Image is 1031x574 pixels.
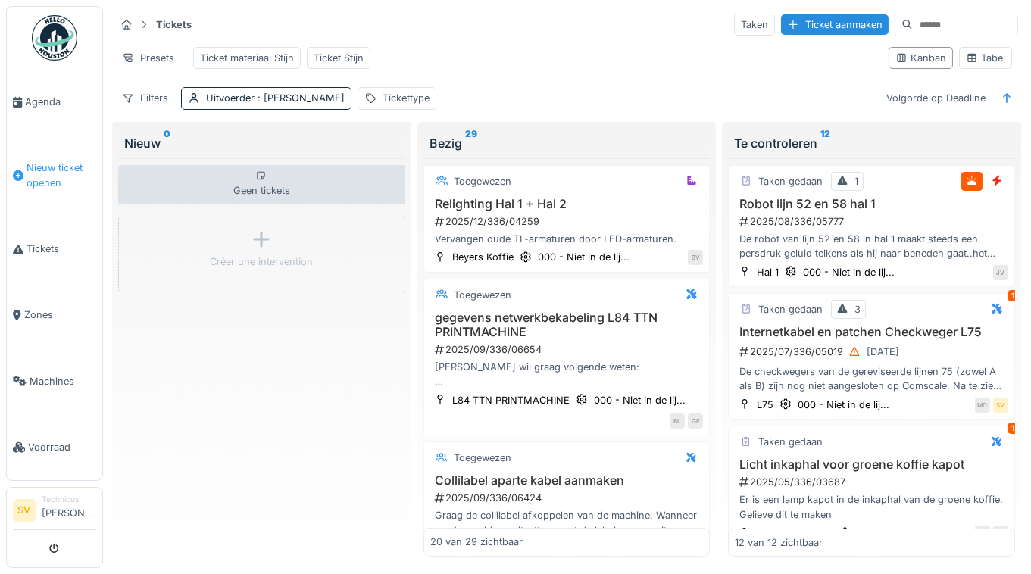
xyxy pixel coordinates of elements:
[735,197,1008,211] h3: Robot lijn 52 en 58 hal 1
[164,134,170,152] sup: 0
[255,92,345,104] span: : [PERSON_NAME]
[454,451,511,465] div: Toegewezen
[738,475,1008,489] div: 2025/05/336/03687
[452,250,514,264] div: Beyers Koffie
[206,91,345,105] div: Uitvoerder
[798,398,889,412] div: 000 - Niet in de lij...
[7,348,102,414] a: Machines
[433,342,704,357] div: 2025/09/336/06654
[465,134,477,152] sup: 29
[7,216,102,282] a: Tickets
[32,15,77,61] img: Badge_color-CXgf-gQk.svg
[430,232,704,246] div: Vervangen oude TL-armaturen door LED-armaturen.
[27,242,96,256] span: Tickets
[538,250,630,264] div: 000 - Niet in de lij...
[430,134,705,152] div: Bezig
[30,374,96,388] span: Machines
[1008,290,1018,301] div: 1
[7,69,102,135] a: Agenda
[688,413,703,429] div: GE
[430,360,704,388] div: [PERSON_NAME] wil graag volgende weten: - bekabeling: gelabelled, waar afgemonteerd (begin/einde)...
[879,87,992,109] div: Volgorde op Deadline
[42,494,96,505] div: Technicus
[735,535,823,550] div: 12 van 12 zichtbaar
[452,393,570,407] div: L84 TTN PRINTMACHINE
[993,526,1008,541] div: GE
[735,364,1008,393] div: De checkwegers van de gereviseerde lijnen 75 (zowel A als B) zijn nog niet aangesloten op Comscal...
[454,174,511,189] div: Toegewezen
[24,307,96,322] span: Zones
[13,494,96,530] a: SV Technicus[PERSON_NAME]
[734,14,775,36] div: Taken
[430,197,704,211] h3: Relighting Hal 1 + Hal 2
[25,95,96,109] span: Agenda
[210,254,313,269] div: Créer une intervention
[27,161,96,189] span: Nieuw ticket openen
[1008,423,1018,434] div: 1
[7,135,102,216] a: Nieuw ticket openen
[975,398,990,413] div: MD
[735,492,1008,521] div: Er is een lamp kapot in de inkaphal van de groene koffie. Gelieve dit te maken
[858,526,949,540] div: 000 - Niet in de lij...
[314,51,364,65] div: Ticket Stijn
[42,494,96,526] li: [PERSON_NAME]
[430,535,523,550] div: 20 van 29 zichtbaar
[975,526,990,541] div: LC
[734,134,1009,152] div: Te controleren
[758,174,823,189] div: Taken gedaan
[735,457,1008,472] h3: Licht inkaphal voor groene koffie kapot
[688,250,703,265] div: SV
[738,342,1008,361] div: 2025/07/336/05019
[993,398,1008,413] div: SV
[430,473,704,488] h3: Collilabel aparte kabel aanmaken
[867,345,899,359] div: [DATE]
[433,214,704,229] div: 2025/12/336/04259
[7,282,102,348] a: Zones
[854,174,858,189] div: 1
[803,265,895,279] div: 000 - Niet in de lij...
[430,310,704,339] h3: gegevens netwerkbekabeling L84 TTN PRINTMACHINE
[895,51,946,65] div: Kanban
[758,435,823,449] div: Taken gedaan
[454,288,511,302] div: Toegewezen
[115,87,175,109] div: Filters
[738,214,1008,229] div: 2025/08/336/05777
[28,440,96,454] span: Voorraad
[115,47,181,69] div: Presets
[757,526,833,540] div: Buitenzone Hal 1
[383,91,430,105] div: Tickettype
[781,14,889,35] div: Ticket aanmaken
[993,265,1008,280] div: JV
[150,17,198,32] strong: Tickets
[594,393,686,407] div: 000 - Niet in de lij...
[7,414,102,480] a: Voorraad
[757,398,773,412] div: L75
[433,491,704,505] div: 2025/09/336/06424
[118,165,405,204] div: Geen tickets
[13,499,36,522] li: SV
[670,413,685,429] div: BL
[735,325,1008,339] h3: Internetkabel en patchen Checkweger L75
[854,302,861,317] div: 3
[200,51,294,65] div: Ticket materiaal Stijn
[430,508,704,537] div: Graag de collilabel afkoppelen van de machine. Wanneer we de machines uitzetten, gaat de labelaar...
[820,134,830,152] sup: 12
[735,232,1008,260] div: De robot van lijn 52 en 58 in hal 1 maakt steeds een persdruk geluid telkens als hij naar beneden...
[758,302,823,317] div: Taken gedaan
[757,265,779,279] div: Hal 1
[966,51,1005,65] div: Tabel
[124,134,399,152] div: Nieuw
